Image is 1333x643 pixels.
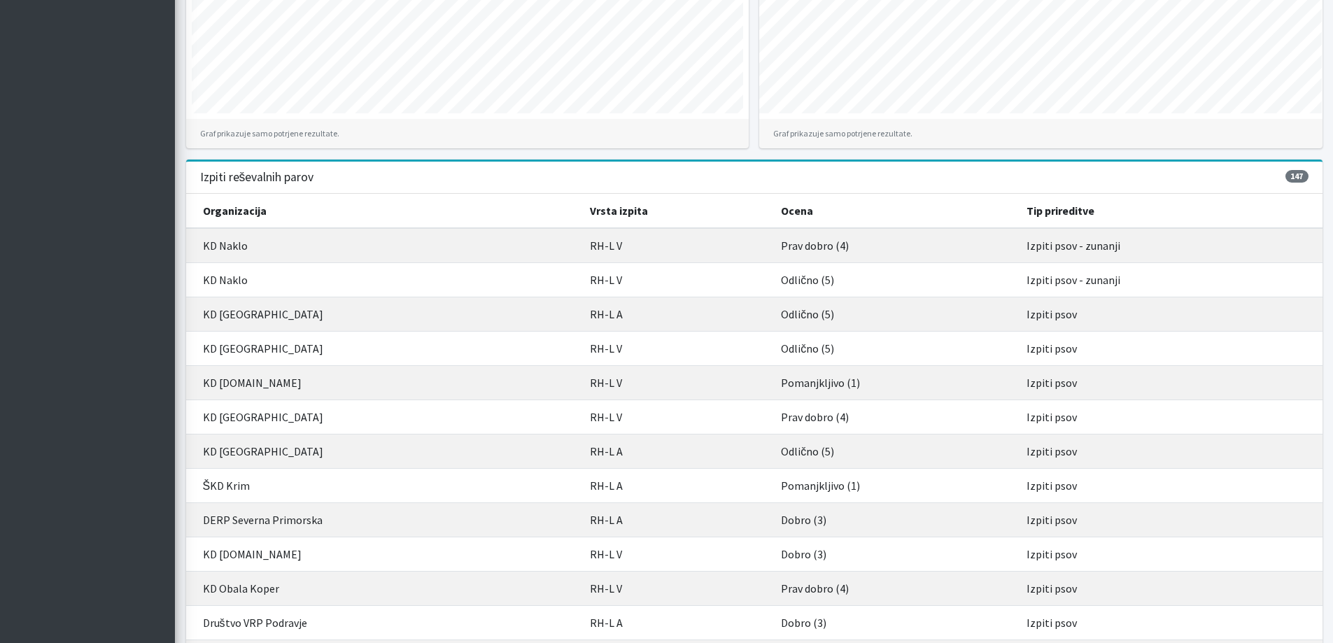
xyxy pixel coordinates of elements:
td: Dobro (3) [773,605,1017,640]
td: KD Naklo [186,228,581,263]
th: Organizacija [186,194,581,228]
td: Društvo VRP Podravje [186,605,581,640]
td: RH-L V [581,571,773,605]
td: Izpiti psov [1018,434,1323,468]
td: RH-L A [581,297,773,331]
td: Odlično (5) [773,331,1017,365]
h3: Izpiti reševalnih parov [200,170,314,185]
td: RH-L V [581,331,773,365]
td: KD [GEOGRAPHIC_DATA] [186,434,581,468]
td: KD [DOMAIN_NAME] [186,537,581,571]
td: RH-L V [581,537,773,571]
td: Prav dobro (4) [773,228,1017,263]
td: Izpiti psov [1018,400,1323,434]
td: Dobro (3) [773,502,1017,537]
td: KD [GEOGRAPHIC_DATA] [186,400,581,434]
td: Izpiti psov [1018,502,1323,537]
td: KD [GEOGRAPHIC_DATA] [186,297,581,331]
td: KD Obala Koper [186,571,581,605]
span: 147 [1285,170,1308,183]
td: Pomanjkljivo (1) [773,468,1017,502]
td: Izpiti psov [1018,365,1323,400]
td: Prav dobro (4) [773,571,1017,605]
th: Ocena [773,194,1017,228]
td: DERP Severna Primorska [186,502,581,537]
td: RH-L A [581,468,773,502]
td: Izpiti psov [1018,297,1323,331]
td: Izpiti psov [1018,468,1323,502]
td: RH-L A [581,605,773,640]
td: RH-L V [581,365,773,400]
td: ŠKD Krim [186,468,581,502]
td: Izpiti psov [1018,537,1323,571]
td: KD Naklo [186,262,581,297]
div: Graf prikazuje samo potrjene rezultate. [759,119,1323,148]
td: Izpiti psov [1018,331,1323,365]
td: RH-L V [581,400,773,434]
td: RH-L V [581,228,773,263]
th: Tip prireditve [1018,194,1323,228]
th: Vrsta izpita [581,194,773,228]
td: RH-L A [581,502,773,537]
div: Graf prikazuje samo potrjene rezultate. [186,119,749,148]
td: Odlično (5) [773,434,1017,468]
td: Izpiti psov - zunanji [1018,262,1323,297]
td: Odlično (5) [773,297,1017,331]
td: Odlično (5) [773,262,1017,297]
td: Izpiti psov - zunanji [1018,228,1323,263]
td: KD [GEOGRAPHIC_DATA] [186,331,581,365]
td: RH-L A [581,434,773,468]
td: Izpiti psov [1018,605,1323,640]
td: KD [DOMAIN_NAME] [186,365,581,400]
td: RH-L V [581,262,773,297]
td: Dobro (3) [773,537,1017,571]
td: Prav dobro (4) [773,400,1017,434]
td: Pomanjkljivo (1) [773,365,1017,400]
td: Izpiti psov [1018,571,1323,605]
